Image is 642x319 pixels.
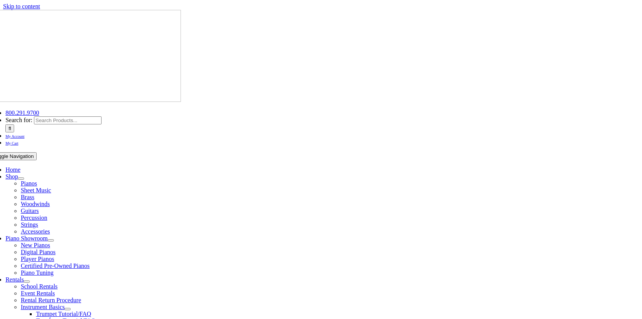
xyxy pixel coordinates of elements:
input: Search Products... [34,116,102,124]
a: Skip to content [3,3,40,10]
a: Accessories [21,228,50,235]
a: Strings [21,221,38,228]
button: Open submenu of Instrument Basics [65,308,71,310]
span: My Account [5,134,24,139]
a: Event Rentals [21,290,55,296]
a: Piano Tuning [21,269,53,276]
button: Open submenu of Rentals [24,280,30,283]
a: 800.291.9700 [5,110,39,116]
a: Home [5,166,20,173]
a: Pianos [21,180,37,187]
a: Percussion [21,214,47,221]
a: My Cart [5,139,18,146]
a: Guitars [21,208,39,214]
a: Brass [21,194,34,200]
button: Open submenu of Shop [18,177,24,180]
span: Search for: [5,117,32,123]
a: Digital Pianos [21,249,55,255]
a: Woodwinds [21,201,50,207]
a: Shop [5,173,18,180]
a: My Account [5,132,24,139]
a: New Pianos [21,242,50,248]
input: Search [5,124,14,132]
a: Player Pianos [21,256,54,262]
a: Instrument Basics [21,304,65,310]
a: Trumpet Tutorial/FAQ [36,311,91,317]
a: Rentals [5,276,24,283]
a: Piano Showroom [5,235,48,242]
span: My Cart [5,141,18,145]
button: Open submenu of Piano Showroom [48,239,54,242]
a: Sheet Music [21,187,51,193]
a: Certified Pre-Owned Pianos [21,263,89,269]
a: School Rentals [21,283,57,290]
a: Rental Return Procedure [21,297,81,303]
